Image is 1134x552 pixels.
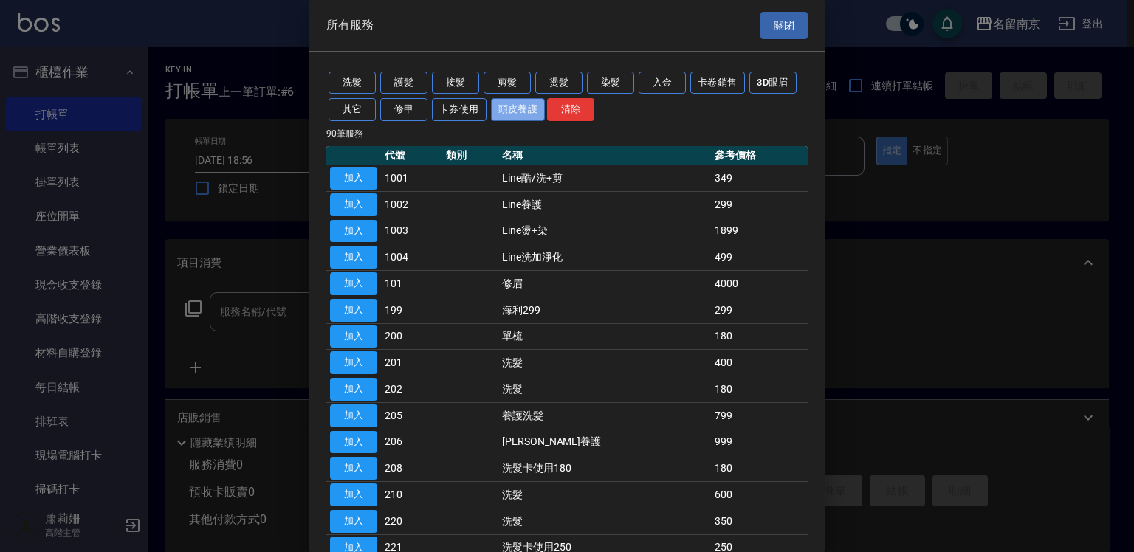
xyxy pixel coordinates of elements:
button: 加入 [330,351,377,374]
button: 剪髮 [484,72,531,94]
td: 洗髮 [498,482,711,508]
button: 修甲 [380,98,427,121]
td: 1899 [711,218,808,244]
button: 加入 [330,510,377,533]
td: 180 [711,376,808,403]
td: Line養護 [498,191,711,218]
td: 180 [711,455,808,482]
button: 加入 [330,404,377,427]
button: 加入 [330,299,377,322]
button: 洗髮 [329,72,376,94]
td: 200 [381,323,442,350]
button: 加入 [330,325,377,348]
button: 頭皮養護 [491,98,546,121]
button: 加入 [330,483,377,506]
td: 洗髮 [498,508,711,534]
td: 799 [711,402,808,429]
td: 350 [711,508,808,534]
td: Line酷/洗+剪 [498,165,711,192]
button: 加入 [330,378,377,401]
td: 101 [381,271,442,297]
td: 349 [711,165,808,192]
td: 999 [711,429,808,455]
td: 1001 [381,165,442,192]
td: 201 [381,350,442,376]
td: 1004 [381,244,442,271]
td: 205 [381,402,442,429]
button: 接髮 [432,72,479,94]
td: 1003 [381,218,442,244]
button: 加入 [330,272,377,295]
th: 名稱 [498,146,711,165]
button: 加入 [330,246,377,269]
td: 220 [381,508,442,534]
td: 206 [381,429,442,455]
td: 600 [711,482,808,508]
button: 染髮 [587,72,634,94]
td: 4000 [711,271,808,297]
td: 199 [381,297,442,323]
span: 所有服務 [326,18,374,32]
p: 90 筆服務 [326,127,808,140]
td: 202 [381,376,442,403]
th: 代號 [381,146,442,165]
button: 加入 [330,431,377,454]
td: 499 [711,244,808,271]
th: 類別 [442,146,498,165]
td: 海利299 [498,297,711,323]
button: 關閉 [760,12,808,39]
td: Line洗加淨化 [498,244,711,271]
button: 加入 [330,220,377,243]
button: 卡券使用 [432,98,487,121]
td: 180 [711,323,808,350]
button: 清除 [547,98,594,121]
td: 210 [381,482,442,508]
button: 卡卷銷售 [690,72,745,94]
td: 修眉 [498,271,711,297]
td: 299 [711,297,808,323]
button: 入金 [639,72,686,94]
button: 燙髮 [535,72,583,94]
td: 單梳 [498,323,711,350]
td: Line燙+染 [498,218,711,244]
button: 加入 [330,193,377,216]
td: 208 [381,455,442,482]
td: 299 [711,191,808,218]
button: 3D眼眉 [749,72,797,94]
td: 洗髮 [498,376,711,403]
td: [PERSON_NAME]養護 [498,429,711,455]
td: 洗髮 [498,350,711,376]
button: 加入 [330,167,377,190]
td: 養護洗髮 [498,402,711,429]
button: 其它 [329,98,376,121]
td: 洗髮卡使用180 [498,455,711,482]
button: 加入 [330,457,377,480]
td: 1002 [381,191,442,218]
button: 護髮 [380,72,427,94]
td: 400 [711,350,808,376]
th: 參考價格 [711,146,808,165]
